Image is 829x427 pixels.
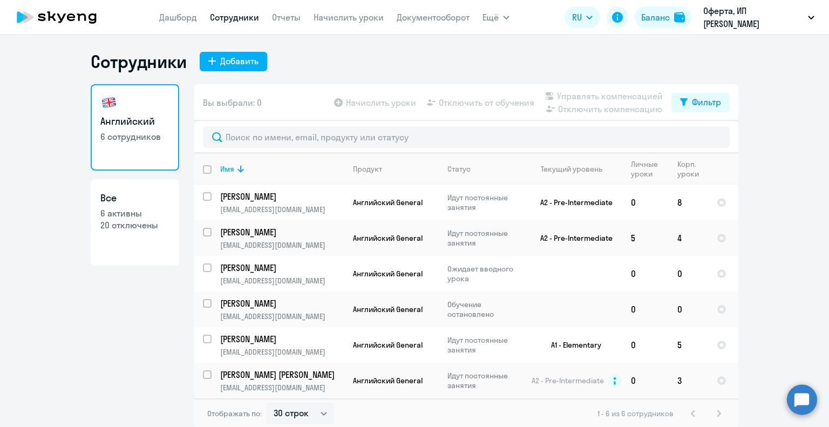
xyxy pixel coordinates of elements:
a: Начислить уроки [314,12,384,23]
a: Отчеты [272,12,301,23]
p: Идут постоянные занятия [447,193,521,212]
td: 0 [622,256,669,292]
button: RU [565,6,600,28]
button: Фильтр [671,93,730,112]
p: [PERSON_NAME] [PERSON_NAME] [220,369,342,381]
p: Обучение остановлено [447,300,521,319]
td: 4 [669,220,708,256]
a: Все6 активны20 отключены [91,179,179,266]
a: Дашборд [159,12,197,23]
div: Личные уроки [631,159,668,179]
p: [EMAIL_ADDRESS][DOMAIN_NAME] [220,311,344,321]
td: A2 - Pre-Intermediate [522,220,622,256]
span: 1 - 6 из 6 сотрудников [597,409,674,418]
td: 0 [622,292,669,327]
p: Ожидает вводного урока [447,264,521,283]
div: Статус [447,164,521,174]
div: Личные уроки [631,159,661,179]
p: Оферта, ИП [PERSON_NAME] [703,4,804,30]
button: Оферта, ИП [PERSON_NAME] [698,4,820,30]
p: [EMAIL_ADDRESS][DOMAIN_NAME] [220,205,344,214]
a: Сотрудники [210,12,259,23]
div: Имя [220,164,234,174]
a: [PERSON_NAME] [PERSON_NAME] [220,369,344,381]
a: [PERSON_NAME] [220,226,344,238]
p: [PERSON_NAME] [220,297,342,309]
td: 5 [669,327,708,363]
td: 0 [622,327,669,363]
button: Балансbalance [635,6,691,28]
p: Идут постоянные занятия [447,335,521,355]
span: Английский General [353,233,423,243]
div: Корп. уроки [677,159,708,179]
span: Английский General [353,340,423,350]
div: Продукт [353,164,382,174]
span: Английский General [353,198,423,207]
a: [PERSON_NAME] [220,191,344,202]
td: 3 [669,363,708,398]
span: A2 - Pre-Intermediate [532,376,604,385]
p: 20 отключены [100,219,169,231]
p: [EMAIL_ADDRESS][DOMAIN_NAME] [220,276,344,286]
td: A2 - Pre-Intermediate [522,185,622,220]
input: Поиск по имени, email, продукту или статусу [203,126,730,148]
p: [PERSON_NAME] [220,333,342,345]
img: balance [674,12,685,23]
td: 0 [622,363,669,398]
a: [PERSON_NAME] [220,333,344,345]
a: Английский6 сотрудников [91,84,179,171]
span: Английский General [353,376,423,385]
span: Вы выбрали: 0 [203,96,262,109]
a: [PERSON_NAME] [220,262,344,274]
img: english [100,94,118,111]
span: Английский General [353,269,423,279]
p: [PERSON_NAME] [220,226,342,238]
td: 0 [669,256,708,292]
div: Текущий уровень [531,164,622,174]
div: Добавить [220,55,259,67]
p: [EMAIL_ADDRESS][DOMAIN_NAME] [220,383,344,392]
p: [EMAIL_ADDRESS][DOMAIN_NAME] [220,347,344,357]
div: Корп. уроки [677,159,701,179]
span: RU [572,11,582,24]
p: Идут постоянные занятия [447,371,521,390]
div: Фильтр [692,96,721,109]
span: Ещё [483,11,499,24]
span: Английский General [353,304,423,314]
div: Продукт [353,164,438,174]
button: Добавить [200,52,267,71]
div: Имя [220,164,344,174]
h1: Сотрудники [91,51,187,72]
a: [PERSON_NAME] [220,297,344,309]
td: 0 [622,185,669,220]
div: Статус [447,164,471,174]
p: 6 активны [100,207,169,219]
button: Ещё [483,6,509,28]
td: 0 [669,292,708,327]
td: A1 - Elementary [522,327,622,363]
p: Идут постоянные занятия [447,228,521,248]
div: Текущий уровень [541,164,602,174]
a: Документооборот [397,12,470,23]
td: 8 [669,185,708,220]
td: 5 [622,220,669,256]
h3: Все [100,191,169,205]
div: Баланс [641,11,670,24]
span: Отображать по: [207,409,262,418]
p: [EMAIL_ADDRESS][DOMAIN_NAME] [220,240,344,250]
p: 6 сотрудников [100,131,169,143]
h3: Английский [100,114,169,128]
p: [PERSON_NAME] [220,262,342,274]
p: [PERSON_NAME] [220,191,342,202]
